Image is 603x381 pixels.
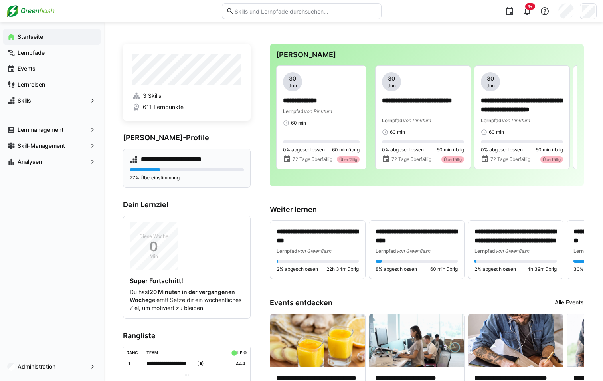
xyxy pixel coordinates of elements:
span: 72 Tage überfällig [490,156,530,163]
div: LP [237,350,242,355]
p: 1 [128,361,140,367]
div: Überfällig [540,156,563,163]
span: 8% abgeschlossen [376,266,417,272]
span: Jun [388,83,396,89]
h3: Dein Lernziel [123,200,251,209]
div: Rang [127,350,138,355]
span: 0% abgeschlossen [382,147,424,153]
h3: Events entdecken [270,298,332,307]
h4: Super Fortschritt! [130,277,244,285]
span: ( ) [197,359,204,368]
span: 2% abgeschlossen [277,266,318,272]
span: von Pinktum [502,117,530,123]
span: 611 Lernpunkte [143,103,184,111]
h3: [PERSON_NAME]-Profile [123,133,251,142]
span: 60 min übrig [536,147,563,153]
input: Skills und Lernpfade durchsuchen… [234,8,377,15]
img: image [270,314,365,367]
span: Lernpfad [277,248,297,254]
h3: Rangliste [123,331,251,340]
span: 60 min übrig [437,147,464,153]
span: 60 min [489,129,504,135]
span: 30 [388,75,395,83]
span: von Pinktum [403,117,431,123]
span: 60 min [291,120,306,126]
span: von Greenflash [495,248,529,254]
span: 72 Tage überfällig [391,156,431,163]
p: Du hast gelernt! Setze dir ein wöchentliches Ziel, um motiviert zu bleiben. [130,288,244,312]
p: 27% Übereinstimmung [130,175,244,181]
img: image [468,314,563,367]
h3: [PERSON_NAME] [276,50,577,59]
span: Lernpfad [573,248,594,254]
span: Jun [289,83,297,89]
span: 0% abgeschlossen [283,147,325,153]
div: Team [146,350,158,355]
span: 0% abgeschlossen [481,147,523,153]
span: 9+ [528,4,533,9]
span: 60 min übrig [332,147,360,153]
strong: 20 Minuten in der vergangenen Woche [130,288,235,303]
span: Jun [486,83,495,89]
span: 30 [487,75,494,83]
img: image [369,314,464,367]
span: 60 min übrig [430,266,458,272]
a: 3 Skills [132,92,241,100]
div: Überfällig [337,156,360,163]
span: von Greenflash [297,248,331,254]
h3: Weiter lernen [270,205,584,214]
span: Lernpfad [481,117,502,123]
span: von Greenflash [396,248,430,254]
span: Lernpfad [376,248,396,254]
a: ø [243,349,247,355]
span: von Pinktum [304,108,332,114]
span: 30 [289,75,296,83]
span: Lernpfad [283,108,304,114]
span: 2% abgeschlossen [474,266,516,272]
span: Lernpfad [382,117,403,123]
span: 22h 34m übrig [326,266,359,272]
p: 444 [229,361,245,367]
span: 72 Tage überfällig [293,156,332,163]
span: 3 Skills [143,92,161,100]
span: Lernpfad [474,248,495,254]
a: Alle Events [555,298,584,307]
div: Überfällig [441,156,464,163]
span: 60 min [390,129,405,135]
span: 4h 39m übrig [527,266,557,272]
